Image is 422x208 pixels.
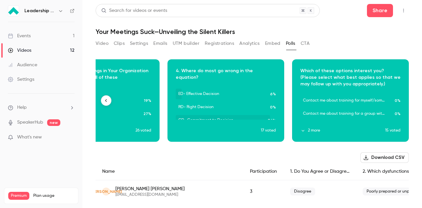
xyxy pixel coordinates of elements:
span: What's new [17,134,42,141]
span: [PERSON_NAME] [PERSON_NAME] [115,186,185,192]
button: Video [96,38,108,49]
div: Search for videos or events [101,7,167,14]
iframe: Noticeable Trigger [67,134,75,140]
button: Registrations [205,38,234,49]
li: help-dropdown-opener [8,104,75,111]
span: Plan usage [33,193,74,198]
span: Premium [8,192,29,200]
h1: Your Meetings Suck—Unveiling the Silent Killers [96,28,409,36]
h6: Leadership Strategies - 2025 Webinars [24,8,55,14]
div: 3 [243,180,284,203]
img: Leadership Strategies - 2025 Webinars [8,6,19,16]
div: Settings [8,76,34,83]
span: Poorly prepared or unprepared meeting leaders [363,188,422,195]
span: Disagree [290,188,315,195]
button: CTA [301,38,310,49]
span: [PERSON_NAME] [91,189,122,194]
button: 2 more [300,128,385,134]
button: UTM builder [173,38,199,49]
div: Name [96,163,243,180]
button: Polls [286,38,295,49]
button: Top Bar Actions [398,5,409,16]
div: Audience [8,62,37,68]
button: Settings [130,38,148,49]
div: Videos [8,47,31,54]
button: Analytics [239,38,260,49]
span: [EMAIL_ADDRESS][DOMAIN_NAME] [115,192,185,197]
button: Embed [265,38,281,49]
div: Participation [243,163,284,180]
div: Events [8,33,31,39]
a: SpeakerHub [17,119,43,126]
div: 1. Do You Agree or Disagree? "The quality of the average meeting has gotten so low, that a ‘bad’ ... [284,163,356,180]
button: Clips [114,38,125,49]
button: Download CSV [360,152,409,163]
span: Help [17,104,27,111]
button: Emails [153,38,167,49]
span: new [47,119,60,126]
button: Share [367,4,393,17]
